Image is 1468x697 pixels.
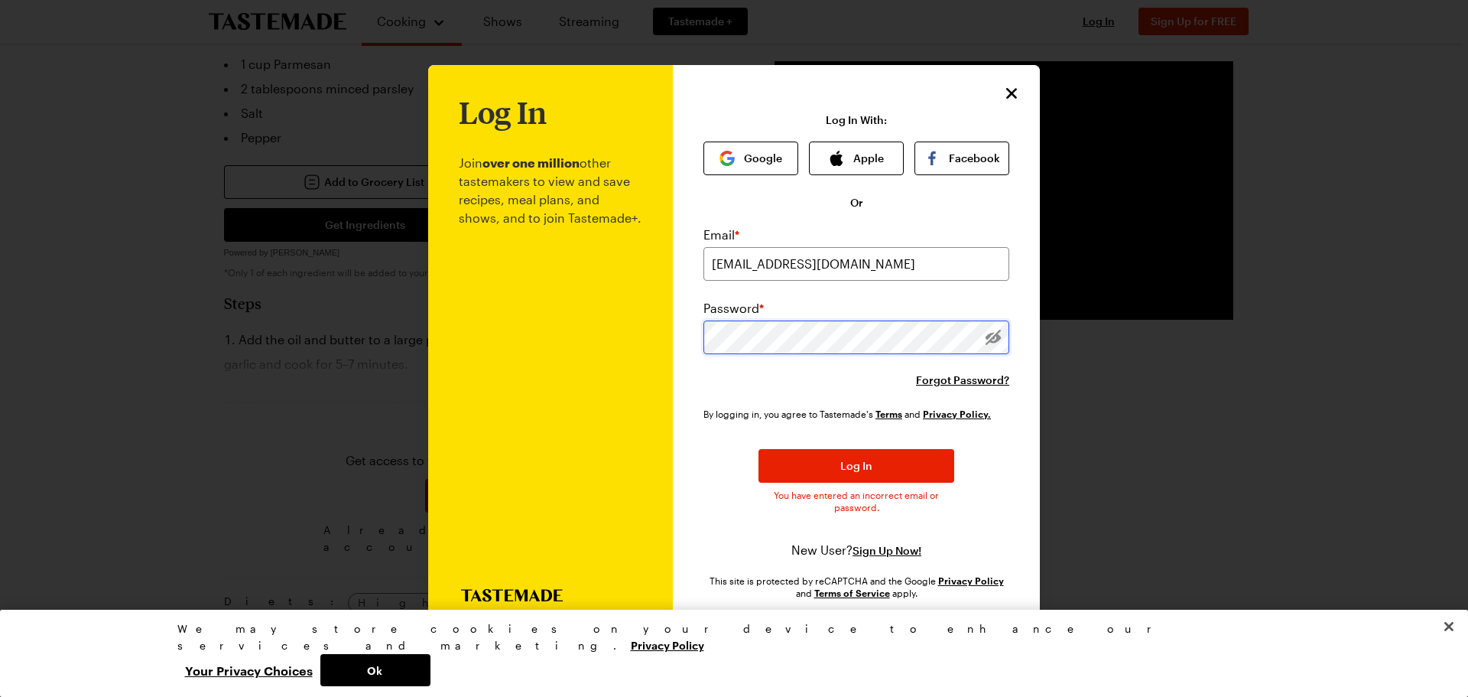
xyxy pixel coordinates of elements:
[482,155,580,170] b: over one million
[320,654,430,686] button: Ok
[177,654,320,686] button: Your Privacy Choices
[916,373,1009,388] button: Forgot Password?
[703,226,739,244] label: Email
[814,586,890,599] a: Google Terms of Service
[791,542,853,557] span: New User?
[703,299,764,318] label: Password
[758,449,954,483] button: Log In
[703,142,798,175] button: Google
[177,620,1278,686] div: Privacy
[826,114,887,126] p: Log In With:
[459,129,642,589] p: Join other tastemakers to view and save recipes, meal plans, and shows, and to join Tastemade+.
[703,406,997,422] div: By logging in, you agree to Tastemade's and
[923,407,991,420] a: Tastemade Privacy Policy
[631,637,704,652] a: More information about your privacy, opens in a new tab
[850,195,863,210] span: Or
[1432,610,1466,643] button: Close
[703,575,1009,599] div: This site is protected by reCAPTCHA and the Google and apply.
[809,142,904,175] button: Apple
[914,142,1009,175] button: Facebook
[938,574,1004,587] a: Google Privacy Policy
[1002,83,1021,103] button: Close
[758,489,954,513] span: You have entered an incorrect email or password.
[459,96,547,129] h1: Log In
[177,620,1278,654] div: We may store cookies on your device to enhance our services and marketing.
[840,458,872,474] span: Log In
[875,407,902,420] a: Tastemade Terms of Service
[853,543,921,559] button: Sign Up Now!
